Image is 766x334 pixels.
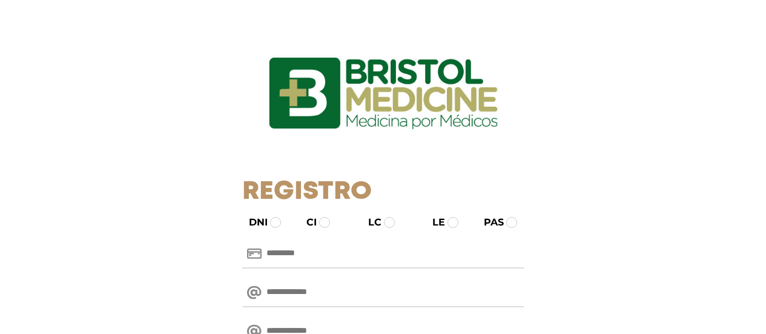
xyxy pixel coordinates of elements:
h1: Registro [242,177,524,207]
label: DNI [238,215,268,230]
label: CI [296,215,317,230]
label: LE [421,215,445,230]
img: logo_ingresarbristol.jpg [220,15,547,172]
label: PAS [473,215,504,230]
label: LC [357,215,381,230]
